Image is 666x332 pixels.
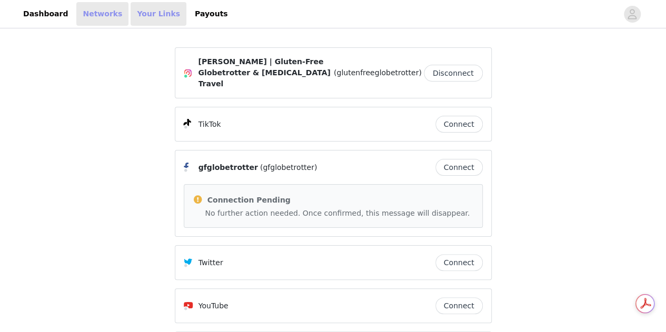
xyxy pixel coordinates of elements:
span: (gfglobetrotter) [260,162,317,173]
span: [PERSON_NAME] | Gluten-Free Globetrotter & [MEDICAL_DATA] Travel [198,56,332,89]
p: Twitter [198,257,223,268]
div: avatar [627,6,637,23]
p: TikTok [198,119,221,130]
a: Dashboard [17,2,74,26]
a: Your Links [131,2,186,26]
button: Disconnect [424,65,483,82]
span: Connection Pending [207,196,291,204]
p: No further action needed. Once confirmed, this message will disappear. [205,208,474,219]
a: Payouts [188,2,234,26]
button: Connect [435,159,483,176]
span: gfglobetrotter [198,162,258,173]
button: Connect [435,116,483,133]
a: Networks [76,2,128,26]
p: YouTube [198,300,228,311]
span: (glutenfreeglobetrotter) [334,67,422,78]
button: Connect [435,297,483,314]
img: Instagram Icon [184,69,192,77]
button: Connect [435,254,483,271]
